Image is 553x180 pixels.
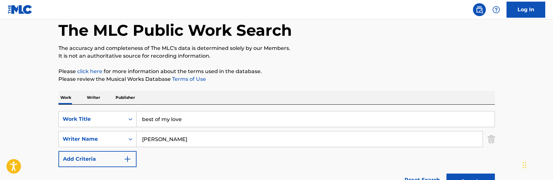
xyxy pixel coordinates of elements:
[523,156,527,175] div: Drag
[521,149,553,180] iframe: Chat Widget
[8,5,33,14] img: MLC Logo
[476,6,483,14] img: search
[63,135,121,143] div: Writer Name
[58,52,495,60] p: It is not an authoritative source for recording information.
[77,68,102,74] a: click here
[492,6,500,14] img: help
[507,2,545,18] a: Log In
[58,151,137,167] button: Add Criteria
[58,21,292,40] h1: The MLC Public Work Search
[85,91,102,104] p: Writer
[114,91,137,104] p: Publisher
[58,75,495,83] p: Please review the Musical Works Database
[63,115,121,123] div: Work Title
[473,3,486,16] a: Public Search
[124,155,131,163] img: 9d2ae6d4665cec9f34b9.svg
[58,68,495,75] p: Please for more information about the terms used in the database.
[58,91,73,104] p: Work
[171,76,206,82] a: Terms of Use
[490,3,503,16] div: Help
[58,44,495,52] p: The accuracy and completeness of The MLC's data is determined solely by our Members.
[488,131,495,147] img: Delete Criterion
